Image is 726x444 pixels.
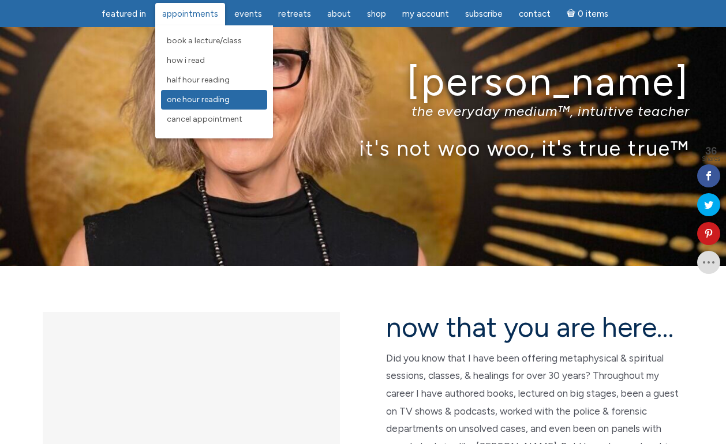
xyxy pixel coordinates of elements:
[162,9,218,19] span: Appointments
[167,55,205,65] span: How I Read
[327,9,351,19] span: About
[560,2,615,25] a: Cart0 items
[161,90,267,110] a: One Hour Reading
[227,3,269,25] a: Events
[320,3,358,25] a: About
[234,9,262,19] span: Events
[402,9,449,19] span: My Account
[386,312,683,343] h2: now that you are here…
[519,9,551,19] span: Contact
[102,9,146,19] span: featured in
[161,51,267,70] a: How I Read
[161,110,267,129] a: Cancel Appointment
[36,136,690,160] p: it's not woo woo, it's true true™
[578,10,608,18] span: 0 items
[155,3,225,25] a: Appointments
[567,9,578,19] i: Cart
[367,9,386,19] span: Shop
[161,31,267,51] a: Book a Lecture/Class
[167,95,230,104] span: One Hour Reading
[512,3,557,25] a: Contact
[278,9,311,19] span: Retreats
[395,3,456,25] a: My Account
[360,3,393,25] a: Shop
[95,3,153,25] a: featured in
[36,60,690,103] h1: [PERSON_NAME]
[36,103,690,119] p: the everyday medium™, intuitive teacher
[167,75,230,85] span: Half Hour Reading
[161,70,267,90] a: Half Hour Reading
[702,146,720,156] span: 36
[702,156,720,162] span: Shares
[167,114,242,124] span: Cancel Appointment
[167,36,242,46] span: Book a Lecture/Class
[458,3,510,25] a: Subscribe
[465,9,503,19] span: Subscribe
[271,3,318,25] a: Retreats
